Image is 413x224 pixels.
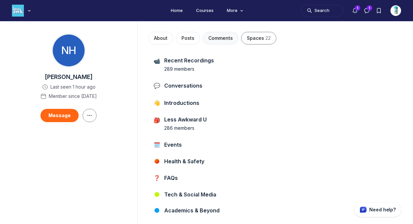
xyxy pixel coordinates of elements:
span: Member since [DATE] [49,93,97,100]
button: Spaces22 [241,32,276,44]
span: Conversations [164,82,202,89]
span: [PERSON_NAME] [45,73,93,81]
a: ❓FAQs [148,169,402,187]
img: Less Awkward Hub logo [12,5,24,17]
button: User menu options [390,5,401,16]
span: 👋 [154,100,160,106]
a: Health & Safety [148,153,402,169]
span: Spaces [247,35,264,41]
a: 🗓️Events [148,136,402,153]
span: FAQs [164,175,178,181]
span: Recent Recordings [164,57,214,64]
button: Bookmarks [373,5,385,17]
span: ❓ [154,175,160,181]
a: Courses [191,5,219,16]
button: Comments [203,32,239,44]
span: 22 [265,35,271,41]
button: Message [40,109,79,122]
span: Last seen 1 hour ago [50,84,96,90]
span: Health & Safety [164,158,204,165]
span: 289 members [164,66,194,72]
span: Posts [181,35,194,41]
p: Need help? [369,206,396,213]
a: 🎒Less Awkward U286 members [148,112,402,136]
button: Posts [176,32,200,44]
button: Less Awkward Hub logo [12,4,33,17]
a: 👋Introductions [148,94,402,112]
div: NH [53,35,85,66]
button: About [148,32,173,44]
a: Tech & Social Media [148,187,402,202]
span: 286 members [164,125,194,131]
button: Direct messages [361,5,373,17]
button: Circle support widget [354,202,401,217]
span: 💬 [154,82,160,89]
span: More [227,7,245,14]
button: Notifications [349,5,361,17]
button: More [222,5,247,16]
a: Home [166,5,188,16]
span: Introductions [164,100,199,106]
span: Comments [208,35,233,41]
button: Search [301,5,343,17]
span: 🗓️ [154,141,160,148]
span: Tech & Social Media [164,191,216,198]
span: Less Awkward U [164,116,207,123]
a: 📹Recent Recordings289 members [148,52,402,77]
span: 📹 [154,58,160,64]
span: Academics & Beyond [164,207,220,214]
span: Events [164,141,182,148]
a: Academics & Beyond [148,202,402,218]
span: 🎒 [154,117,160,123]
a: 💬Conversations [148,77,402,94]
span: About [154,35,168,41]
